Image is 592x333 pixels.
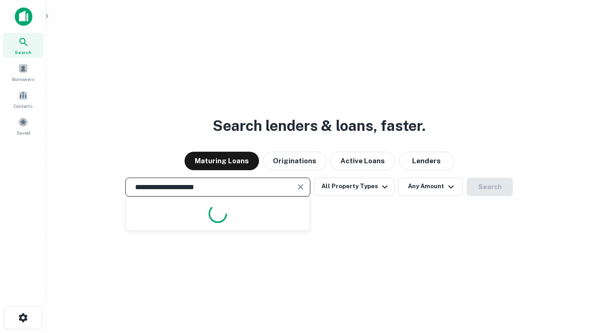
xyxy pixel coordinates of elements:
[15,7,32,26] img: capitalize-icon.png
[14,102,32,110] span: Contacts
[294,180,307,193] button: Clear
[3,33,43,58] a: Search
[263,152,327,170] button: Originations
[17,129,30,136] span: Saved
[12,75,34,83] span: Borrowers
[399,152,454,170] button: Lenders
[314,178,395,196] button: All Property Types
[15,49,31,56] span: Search
[185,152,259,170] button: Maturing Loans
[546,259,592,303] iframe: Chat Widget
[398,178,463,196] button: Any Amount
[3,86,43,111] a: Contacts
[3,60,43,85] a: Borrowers
[213,115,425,137] h3: Search lenders & loans, faster.
[3,113,43,138] a: Saved
[330,152,395,170] button: Active Loans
